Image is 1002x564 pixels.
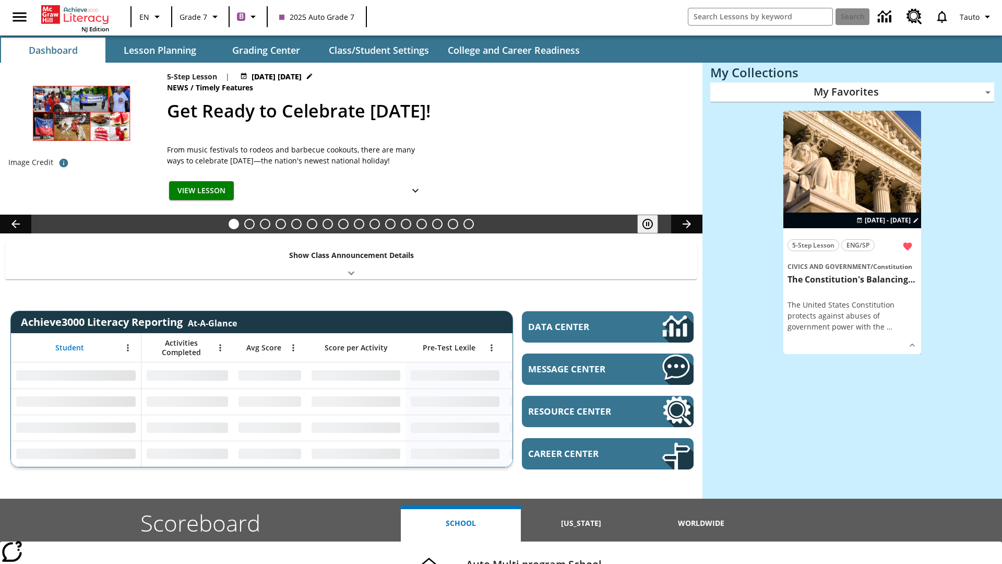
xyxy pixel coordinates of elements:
[4,2,35,32] button: Open side menu
[522,311,694,343] a: Data Center
[53,154,74,172] button: Image credit: Top, left to right: Aaron of L.A. Photography/Shutterstock; Aaron of L.A. Photograp...
[239,10,244,23] span: B
[233,389,306,415] div: No Data,
[81,25,109,33] span: NJ Edition
[904,337,920,353] button: Show Details
[401,505,521,542] button: School
[190,83,194,92] span: /
[505,362,604,389] div: No Data,
[167,71,217,82] p: 5-Step Lesson
[788,261,917,272] span: Topic: Civics and Government/Constitution
[233,415,306,441] div: No Data,
[212,340,228,356] button: Open Menu
[167,82,190,93] span: News
[41,3,109,33] div: Home
[289,250,414,261] p: Show Class Announcement Details
[1,38,105,63] button: Dashboard
[385,219,396,229] button: Slide 11 The Invasion of the Free CD
[522,396,694,427] a: Resource Center, Will open in new tab
[21,315,237,329] span: Achieve3000 Literacy Reporting
[244,219,255,229] button: Slide 2 Back On Earth
[522,438,694,469] a: Career Center
[233,7,264,26] button: Boost Class color is purple. Change class color
[710,83,994,102] div: My Favorites
[320,38,437,63] button: Class/Student Settings
[120,340,136,356] button: Open Menu
[354,219,364,229] button: Slide 9 Attack of the Terrifying Tomatoes
[505,389,604,415] div: No Data,
[688,8,832,25] input: search field
[956,7,998,26] button: Profile/Settings
[522,354,694,385] a: Message Center
[108,38,212,63] button: Lesson Planning
[528,405,631,417] span: Resource Center
[279,11,354,22] span: 2025 Auto Grade 7
[141,415,233,441] div: No Data,
[448,219,458,229] button: Slide 15 The Constitution's Balancing Act
[710,65,994,80] h3: My Collections
[416,219,427,229] button: Slide 13 Pre-release lesson
[238,71,315,82] button: Jul 17 - Jun 30 Choose Dates
[229,219,239,229] button: Slide 1 Get Ready to Celebrate Juneteenth!
[960,11,980,22] span: Tauto
[788,239,839,251] button: 5-Step Lesson
[196,82,255,93] span: Timely Features
[788,274,917,285] h3: The Constitution's Balancing Act
[5,243,697,279] div: Show Class Announcement Details
[873,262,912,271] span: Constitution
[432,219,443,229] button: Slide 14 Career Lesson
[285,340,301,356] button: Open Menu
[671,215,702,233] button: Lesson carousel, Next
[369,219,380,229] button: Slide 10 Fashion Forward in Ancient Rome
[139,11,149,22] span: EN
[175,7,225,26] button: Grade: Grade 7, Select a grade
[846,240,869,251] span: ENG/SP
[637,215,658,233] button: Pause
[135,7,168,26] button: Language: EN, Select a language
[188,315,237,329] div: At-A-Glance
[854,216,921,225] button: Aug 24 - Aug 24 Choose Dates
[783,111,921,355] div: lesson details
[505,415,604,441] div: No Data,
[788,262,870,271] span: Civics and Government
[8,157,53,168] p: Image Credit
[55,343,84,352] span: Student
[233,362,306,389] div: No Data,
[338,219,349,229] button: Slide 8 Solar Power to the People
[872,3,900,31] a: Data Center
[637,215,669,233] div: Pause
[928,3,956,30] a: Notifications
[8,71,154,154] img: Photos of red foods and of people celebrating Juneteenth at parades, Opal's Walk, and at a rodeo.
[528,363,631,375] span: Message Center
[401,219,411,229] button: Slide 12 Mixed Practice: Citing Evidence
[41,4,109,25] a: Home
[276,219,286,229] button: Slide 4 Time for Moon Rules?
[898,237,917,256] button: Remove from Favorites
[252,71,302,82] span: [DATE] [DATE]
[423,343,475,352] span: Pre-Test Lexile
[141,441,233,467] div: No Data,
[147,338,216,357] span: Activities Completed
[291,219,302,229] button: Slide 5 Cruise Ships: Making Waves
[484,340,499,356] button: Open Menu
[225,71,230,82] span: |
[169,181,234,201] button: View Lesson
[325,343,388,352] span: Score per Activity
[141,389,233,415] div: No Data,
[307,219,317,229] button: Slide 6 Private! Keep Out!
[463,219,474,229] button: Slide 16 Point of View
[505,441,604,467] div: No Data,
[405,181,426,201] button: Show Details
[641,505,761,542] button: Worldwide
[887,322,892,332] span: …
[870,262,873,271] span: /
[528,448,631,460] span: Career Center
[841,239,875,251] button: ENG/SP
[521,505,641,542] button: [US_STATE]
[260,219,270,229] button: Slide 3 Free Returns: A Gain or a Drain?
[167,144,428,166] div: From music festivals to rodeos and barbecue cookouts, there are many ways to celebrate [DATE]—the...
[167,98,690,124] h2: Get Ready to Celebrate Juneteenth!
[180,11,207,22] span: Grade 7
[323,219,333,229] button: Slide 7 The Last Homesteaders
[788,299,917,332] div: The United States Constitution protects against abuses of government power with the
